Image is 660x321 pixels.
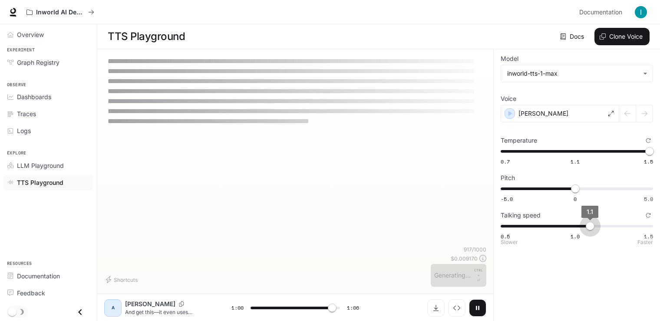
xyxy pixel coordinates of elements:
button: User avatar [632,3,650,21]
span: Graph Registry [17,58,59,67]
span: LLM Playground [17,161,64,170]
p: Talking speed [501,212,541,218]
span: 1.1 [587,208,593,215]
p: 917 / 1000 [464,246,486,253]
a: TTS Playground [3,175,93,190]
button: Inspect [448,299,465,317]
span: 0 [574,195,577,203]
span: Documentation [579,7,622,18]
span: Overview [17,30,44,39]
p: [PERSON_NAME] [125,300,175,308]
p: [PERSON_NAME] [518,109,568,118]
img: User avatar [635,6,647,18]
span: Documentation [17,271,60,281]
a: Dashboards [3,89,93,104]
div: inworld-tts-1-max [507,69,639,78]
p: Temperature [501,137,537,144]
span: 1.5 [644,233,653,240]
button: Copy Voice ID [175,301,188,307]
span: Dashboards [17,92,51,101]
span: 0.5 [501,233,510,240]
span: 1.5 [644,158,653,165]
button: Reset to default [643,136,653,145]
p: Model [501,56,518,62]
h1: TTS Playground [108,28,185,45]
p: Inworld AI Demos [36,9,85,16]
a: Logs [3,123,93,138]
span: Feedback [17,288,45,298]
div: A [106,301,120,315]
p: $ 0.009170 [451,255,478,262]
button: Clone Voice [594,28,650,45]
span: 1:06 [347,304,359,312]
span: TTS Playground [17,178,63,187]
span: Logs [17,126,31,135]
span: 1.1 [571,158,580,165]
a: Feedback [3,285,93,301]
a: Documentation [576,3,629,21]
span: Traces [17,109,36,118]
p: Faster [637,240,653,245]
button: All workspaces [23,3,98,21]
a: Graph Registry [3,55,93,70]
span: 0.7 [501,158,510,165]
button: Download audio [427,299,445,317]
div: inworld-tts-1-max [501,65,653,82]
p: Pitch [501,175,515,181]
button: Close drawer [70,303,90,321]
p: And get this—it even uses aerospace-grade materials too? Charges super efficiently, never gets ho... [125,308,211,316]
span: 5.0 [644,195,653,203]
button: Shortcuts [104,273,141,287]
a: LLM Playground [3,158,93,173]
p: Voice [501,96,516,102]
p: Slower [501,240,518,245]
span: Dark mode toggle [8,307,16,316]
span: 1:00 [231,304,244,312]
span: 1.0 [571,233,580,240]
button: Reset to default [643,211,653,220]
a: Traces [3,106,93,121]
span: -5.0 [501,195,513,203]
a: Documentation [3,268,93,284]
a: Overview [3,27,93,42]
a: Docs [558,28,587,45]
